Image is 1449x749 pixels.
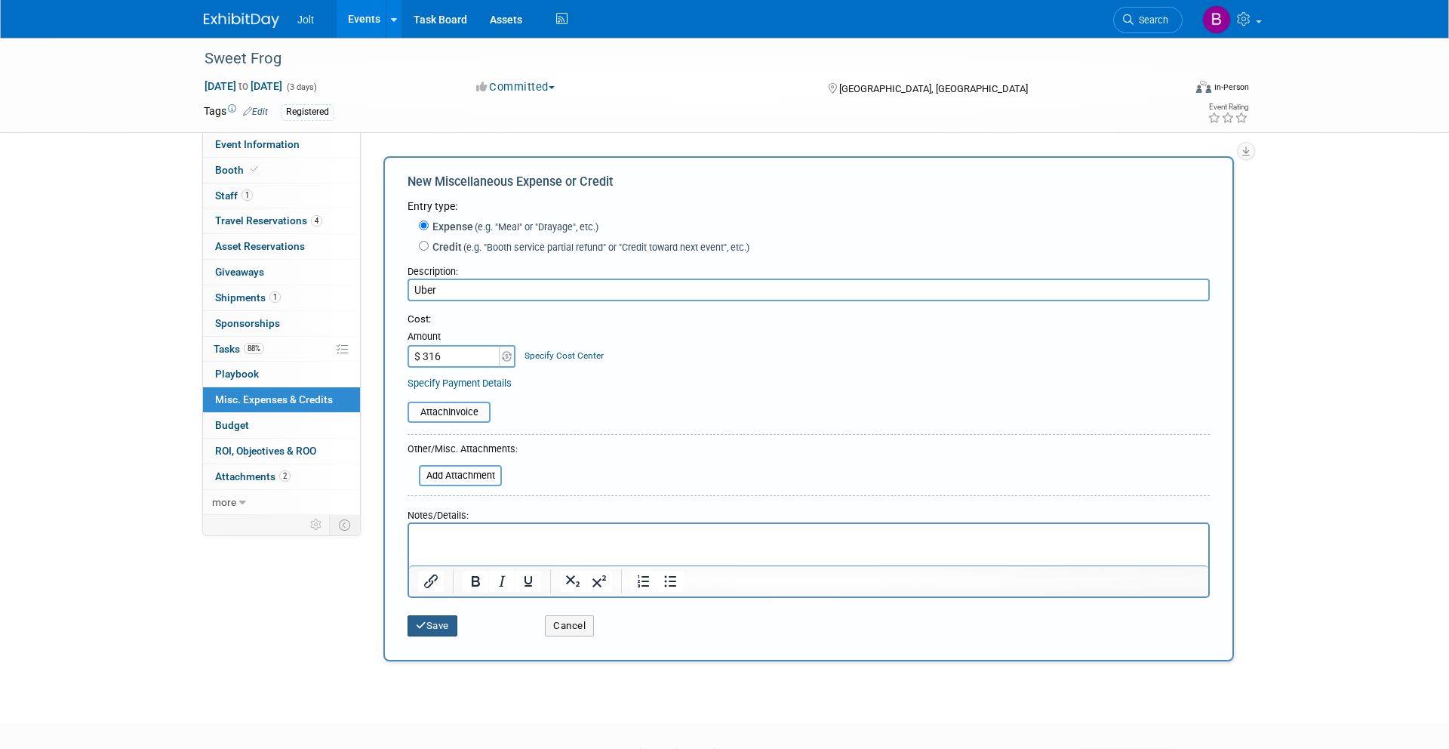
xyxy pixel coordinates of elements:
button: Committed [471,79,561,95]
a: Event Information [203,132,360,157]
a: Budget [203,413,360,438]
a: Specify Cost Center [525,350,604,361]
a: Playbook [203,362,360,387]
button: Underline [515,571,541,592]
span: 88% [244,343,264,354]
a: Tasks88% [203,337,360,362]
button: Italic [489,571,515,592]
div: Sweet Frog [199,45,1160,72]
div: Entry type: [408,199,1210,214]
img: ExhibitDay [204,13,279,28]
span: (3 days) [285,82,317,92]
span: ROI, Objectives & ROO [215,445,316,457]
a: Booth [203,158,360,183]
span: (e.g. "Meal" or "Drayage", etc.) [473,221,598,233]
img: Format-Inperson.png [1196,81,1211,93]
td: Personalize Event Tab Strip [303,515,330,535]
span: Shipments [215,291,281,304]
span: 1 [269,291,281,303]
div: Event Format [1094,79,1249,101]
span: Booth [215,164,261,176]
a: more [203,490,360,515]
span: Search [1134,14,1168,26]
a: Shipments1 [203,285,360,310]
span: Playbook [215,368,259,380]
a: Search [1113,7,1183,33]
a: Asset Reservations [203,234,360,259]
button: Bold [463,571,488,592]
div: Registered [281,104,334,120]
button: Insert/edit link [418,571,444,592]
span: Tasks [214,343,264,355]
button: Numbered list [631,571,657,592]
span: Budget [215,419,249,431]
button: Bullet list [657,571,683,592]
i: Booth reservation complete [251,165,258,174]
a: Staff1 [203,183,360,208]
span: 1 [241,190,253,201]
span: Asset Reservations [215,240,305,252]
td: Tags [204,103,268,121]
button: Save [408,615,457,636]
img: Brooke Valderrama [1202,5,1231,34]
span: Jolt [297,14,314,26]
span: more [212,496,236,508]
div: New Miscellaneous Expense or Credit [408,174,1210,199]
a: Misc. Expenses & Credits [203,387,360,412]
div: Amount [408,330,517,345]
span: to [236,80,251,92]
span: (e.g. "Booth service partial refund" or "Credit toward next event", etc.) [462,242,749,253]
div: Description: [408,258,1210,279]
div: In-Person [1214,82,1249,93]
span: Staff [215,190,253,202]
a: ROI, Objectives & ROO [203,439,360,464]
span: Travel Reservations [215,214,322,227]
a: Attachments2 [203,464,360,489]
span: [GEOGRAPHIC_DATA], [GEOGRAPHIC_DATA] [839,83,1028,94]
button: Subscript [560,571,586,592]
td: Toggle Event Tabs [330,515,361,535]
div: Cost: [408,313,1210,327]
label: Credit [429,239,749,254]
span: [DATE] [DATE] [204,79,283,93]
span: Sponsorships [215,317,280,329]
a: Travel Reservations4 [203,208,360,233]
div: Notes/Details: [408,502,1210,522]
button: Superscript [586,571,612,592]
a: Sponsorships [203,311,360,336]
span: 4 [311,215,322,227]
a: Edit [243,106,268,117]
span: Misc. Expenses & Credits [215,393,333,405]
div: Other/Misc. Attachments: [408,442,518,460]
span: Event Information [215,138,300,150]
span: Attachments [215,470,291,482]
label: Expense [429,219,598,234]
a: Specify Payment Details [408,378,512,389]
div: Event Rating [1207,103,1248,111]
span: Giveaways [215,266,264,278]
iframe: Rich Text Area [409,524,1208,566]
button: Cancel [545,615,594,636]
span: 2 [279,470,291,482]
a: Giveaways [203,260,360,285]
